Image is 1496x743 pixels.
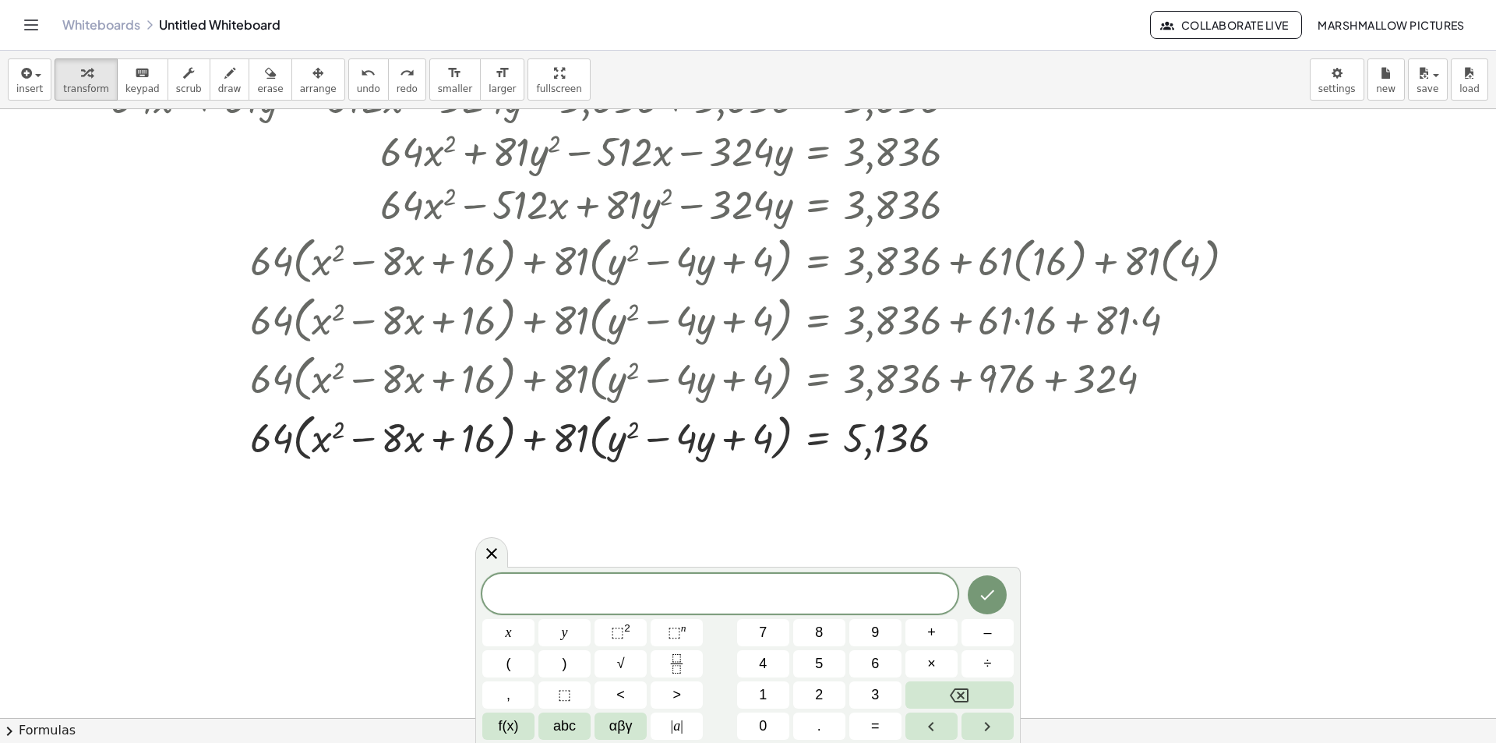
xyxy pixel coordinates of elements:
button: . [793,713,845,740]
button: 2 [793,681,845,709]
button: 8 [793,619,845,646]
button: ) [538,650,591,678]
span: 7 [759,622,767,643]
span: 4 [759,653,767,674]
span: , [506,685,510,706]
button: Left arrow [905,713,958,740]
span: fullscreen [536,83,581,94]
span: keypad [125,83,160,94]
span: . [817,716,821,737]
sup: 2 [624,622,630,634]
span: < [616,685,625,706]
span: – [983,622,991,643]
span: f(x) [499,716,519,737]
button: Plus [905,619,958,646]
span: load [1459,83,1480,94]
button: fullscreen [527,58,590,101]
i: format_size [495,64,510,83]
span: ⬚ [558,685,571,706]
button: ( [482,650,535,678]
button: Done [968,575,1007,614]
button: Alphabet [538,713,591,740]
span: ÷ [984,653,992,674]
span: + [927,622,936,643]
button: 5 [793,650,845,678]
button: new [1367,58,1405,101]
span: ⬚ [668,624,681,640]
span: 3 [871,685,879,706]
span: save [1417,83,1438,94]
button: 1 [737,681,789,709]
button: 3 [849,681,901,709]
span: scrub [176,83,202,94]
button: transform [55,58,118,101]
span: Marshmallow Pictures [1318,18,1465,32]
span: abc [553,716,576,737]
span: ( [506,653,511,674]
a: Whiteboards [62,17,140,33]
i: undo [361,64,376,83]
span: = [871,716,880,737]
button: load [1451,58,1488,101]
button: y [538,619,591,646]
button: Greek alphabet [595,713,647,740]
button: undoundo [348,58,389,101]
i: redo [400,64,415,83]
button: Collaborate Live [1150,11,1301,39]
button: 4 [737,650,789,678]
span: smaller [438,83,472,94]
button: 9 [849,619,901,646]
button: Absolute value [651,713,703,740]
span: erase [257,83,283,94]
span: undo [357,83,380,94]
button: Superscript [651,619,703,646]
button: erase [249,58,291,101]
button: redoredo [388,58,426,101]
span: 5 [815,653,823,674]
sup: n [681,622,686,634]
button: Less than [595,681,647,709]
button: scrub [168,58,210,101]
button: Toggle navigation [19,12,44,37]
span: 1 [759,685,767,706]
button: Fraction [651,650,703,678]
button: Times [905,650,958,678]
button: Functions [482,713,535,740]
button: 6 [849,650,901,678]
button: Placeholder [538,681,591,709]
span: ⬚ [611,624,624,640]
button: keyboardkeypad [117,58,168,101]
button: Backspace [905,681,1014,709]
button: Greater than [651,681,703,709]
button: format_sizesmaller [429,58,481,101]
span: new [1376,83,1395,94]
span: a [671,716,683,737]
span: draw [218,83,242,94]
button: 7 [737,619,789,646]
button: Equals [849,713,901,740]
i: keyboard [135,64,150,83]
button: draw [210,58,250,101]
button: x [482,619,535,646]
span: > [672,685,681,706]
span: × [927,653,936,674]
span: 2 [815,685,823,706]
span: √ [617,653,625,674]
button: insert [8,58,51,101]
span: y [562,622,568,643]
span: Collaborate Live [1163,18,1288,32]
button: Right arrow [961,713,1014,740]
button: Squared [595,619,647,646]
span: arrange [300,83,337,94]
i: format_size [447,64,462,83]
span: αβγ [609,716,633,737]
button: , [482,681,535,709]
span: insert [16,83,43,94]
button: Square root [595,650,647,678]
span: ) [563,653,567,674]
button: Minus [961,619,1014,646]
button: save [1408,58,1448,101]
span: 9 [871,622,879,643]
button: Divide [961,650,1014,678]
button: format_sizelarger [480,58,524,101]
